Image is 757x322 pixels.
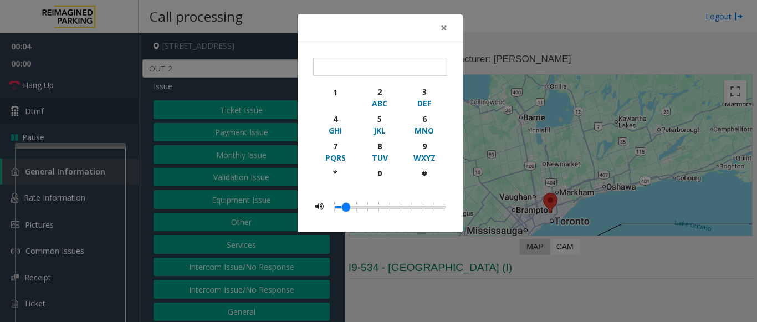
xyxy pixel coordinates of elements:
button: 0 [357,165,402,191]
button: 2ABC [357,84,402,111]
div: 6 [409,113,439,125]
div: 0 [365,167,395,179]
div: 2 [365,86,395,98]
button: 1 [313,84,358,111]
button: Close [433,14,455,42]
div: 1 [320,86,351,98]
div: DEF [409,98,439,109]
button: 4GHI [313,111,358,138]
div: WXYZ [409,152,439,163]
button: 6MNO [402,111,447,138]
div: 4 [320,113,351,125]
li: 0.1 [351,200,362,214]
li: 0.5 [439,200,444,214]
button: 3DEF [402,84,447,111]
button: 7PQRS [313,138,358,165]
li: 0.4 [417,200,428,214]
li: 0.2 [373,200,384,214]
li: 0.3 [395,200,406,214]
button: 8TUV [357,138,402,165]
div: TUV [365,152,395,163]
div: 9 [409,140,439,152]
span: × [441,20,447,35]
li: 0.05 [340,200,351,214]
div: # [409,167,439,179]
li: 0 [334,200,340,214]
div: 3 [409,86,439,98]
div: 7 [320,140,351,152]
li: 0.15 [362,200,373,214]
div: JKL [365,125,395,136]
button: 9WXYZ [402,138,447,165]
a: Drag [342,203,350,212]
div: GHI [320,125,351,136]
div: 8 [365,140,395,152]
div: MNO [409,125,439,136]
button: 5JKL [357,111,402,138]
div: PQRS [320,152,351,163]
li: 0.45 [428,200,439,214]
div: ABC [365,98,395,109]
li: 0.35 [406,200,417,214]
div: 5 [365,113,395,125]
button: # [402,165,447,191]
li: 0.25 [384,200,395,214]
